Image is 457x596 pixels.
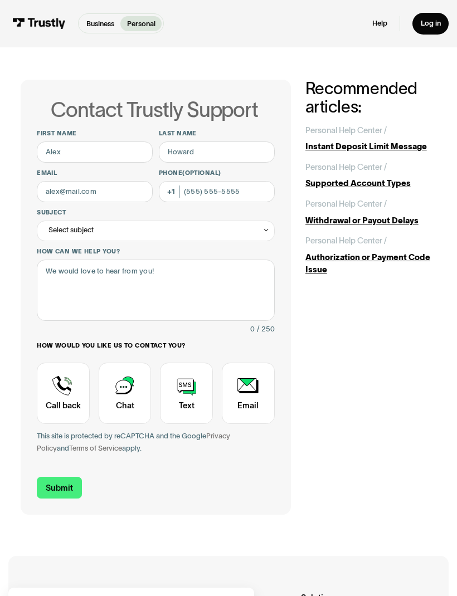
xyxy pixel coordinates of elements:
[421,19,441,28] div: Log in
[37,430,274,455] div: This site is protected by reCAPTCHA and the Google and apply.
[305,124,437,153] a: Personal Help Center /Instant Deposit Limit Message
[305,124,387,136] div: Personal Help Center /
[120,16,161,31] a: Personal
[37,208,274,217] label: Subject
[37,129,274,499] form: Contact Trustly Support
[305,235,387,247] div: Personal Help Center /
[69,444,122,452] a: Terms of Service
[37,129,153,138] label: First name
[305,80,437,116] h2: Recommended articles:
[305,177,437,189] div: Supported Account Types
[305,140,437,153] div: Instant Deposit Limit Message
[159,181,275,202] input: (555) 555-5555
[412,13,449,35] a: Log in
[305,198,387,210] div: Personal Help Center /
[37,341,274,350] label: How would you like us to contact you?
[305,161,437,189] a: Personal Help Center /Supported Account Types
[35,99,274,121] h1: Contact Trustly Support
[305,214,437,227] div: Withdrawal or Payout Delays
[159,129,275,138] label: Last name
[372,19,387,28] a: Help
[182,169,221,176] span: (Optional)
[159,169,275,177] label: Phone
[86,18,114,29] p: Business
[305,235,437,276] a: Personal Help Center /Authorization or Payment Code Issue
[37,169,153,177] label: Email
[80,16,120,31] a: Business
[305,251,437,276] div: Authorization or Payment Code Issue
[37,432,230,452] a: Privacy Policy
[305,161,387,173] div: Personal Help Center /
[37,477,81,499] input: Submit
[37,247,274,256] label: How can we help you?
[12,18,66,29] img: Trustly Logo
[127,18,155,29] p: Personal
[159,141,275,163] input: Howard
[37,141,153,163] input: Alex
[250,323,255,335] div: 0
[37,181,153,202] input: alex@mail.com
[37,221,274,241] div: Select subject
[257,323,275,335] div: / 250
[48,224,94,236] div: Select subject
[305,198,437,226] a: Personal Help Center /Withdrawal or Payout Delays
